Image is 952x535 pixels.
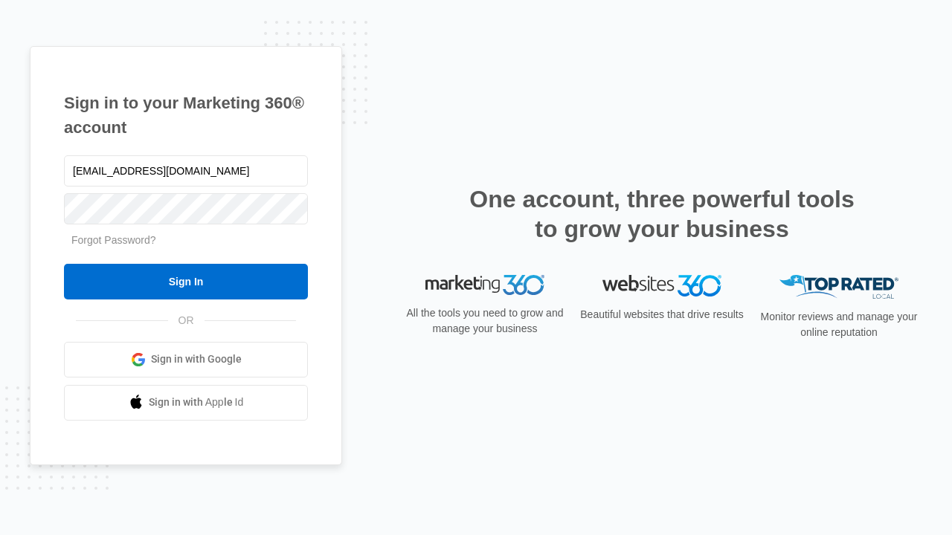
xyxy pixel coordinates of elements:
[602,275,721,296] img: Websites 360
[64,264,308,299] input: Sign In
[579,307,745,322] p: Beautiful websites that drive results
[168,313,205,328] span: OR
[425,275,544,296] img: Marketing 360
[402,305,568,337] p: All the tools you need to grow and manage your business
[149,395,244,410] span: Sign in with Apple Id
[64,342,308,377] a: Sign in with Google
[71,234,156,246] a: Forgot Password?
[64,385,308,421] a: Sign in with Apple Id
[756,309,922,340] p: Monitor reviews and manage your online reputation
[779,275,898,299] img: Top Rated Local
[64,155,308,187] input: Email
[151,351,242,367] span: Sign in with Google
[465,184,859,244] h2: One account, three powerful tools to grow your business
[64,91,308,140] h1: Sign in to your Marketing 360® account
